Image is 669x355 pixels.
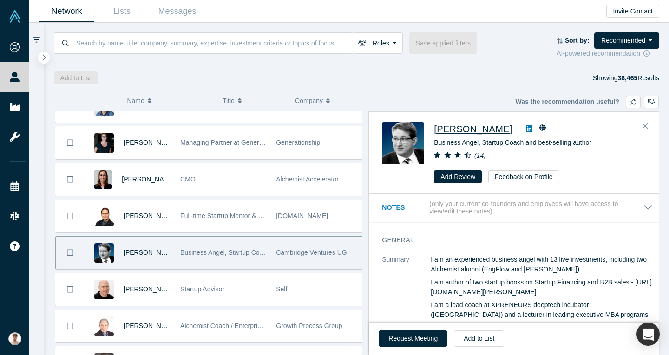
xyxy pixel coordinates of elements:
[127,91,213,110] button: Name
[56,273,85,305] button: Bookmark
[276,212,328,219] span: [DOMAIN_NAME]
[379,330,447,347] button: Request Meeting
[382,203,427,213] h3: Notes
[94,0,150,22] a: Lists
[431,300,653,339] p: I am a lead coach at XPRENEURS deeptech incubator ([GEOGRAPHIC_DATA]) and a lecturer in leading e...
[124,285,177,293] a: [PERSON_NAME]
[8,332,21,345] img: Mahir Karuthone's Account
[94,316,114,336] img: Chuck DeVita's Profile Image
[295,91,323,110] span: Company
[409,32,477,54] button: Save applied filters
[94,170,112,189] img: Devon Crews's Profile Image
[454,330,504,347] button: Add to List
[39,0,94,22] a: Network
[434,124,512,134] a: [PERSON_NAME]
[223,91,285,110] button: Title
[565,37,590,44] strong: Sort by:
[94,207,114,226] img: Samir Ghosh's Profile Image
[180,139,285,146] span: Managing Partner at Generationship
[124,212,177,219] a: [PERSON_NAME]
[617,74,659,82] span: Results
[180,285,224,293] span: Startup Advisor
[150,0,205,22] a: Messages
[54,71,98,84] button: Add to List
[557,49,659,58] div: AI-powered recommendation
[180,322,400,329] span: Alchemist Coach / Enterprise SaaS & Ai Subscription Model Thought Leader
[276,139,320,146] span: Generationship
[431,278,653,297] p: I am author of two startup books on Startup Financing and B2B sales - [URL][DOMAIN_NAME][PERSON_N...
[434,170,482,183] button: Add Review
[180,249,338,256] span: Business Angel, Startup Coach and best-selling author
[276,285,287,293] span: Self
[56,310,85,342] button: Bookmark
[382,122,424,164] img: Martin Giese's Profile Image
[56,163,85,195] button: Bookmark
[56,127,85,159] button: Bookmark
[515,96,659,108] div: Was the recommendation useful?
[124,322,177,329] a: [PERSON_NAME]
[617,74,637,82] strong: 38,465
[276,322,342,329] span: Growth Process Group
[94,133,114,153] img: Rachel Chalmers's Profile Image
[223,91,235,110] span: Title
[127,91,144,110] span: Name
[56,237,85,269] button: Bookmark
[594,32,659,49] button: Recommended
[431,255,653,274] p: I am an experienced business angel with 13 live investments, including two Alchemist alumni (EngF...
[434,139,591,146] span: Business Angel, Startup Coach and best-selling author
[94,280,114,299] img: Adam Frankl's Profile Image
[382,235,640,245] h3: General
[352,32,403,54] button: Roles
[429,200,643,216] p: (only your current co-founders and employees will have access to view/edit these notes)
[638,119,652,134] button: Close
[180,175,196,183] span: CMO
[56,200,85,232] button: Bookmark
[75,32,352,54] input: Search by name, title, company, summary, expertise, investment criteria or topics of focus
[606,5,659,18] button: Invite Contact
[124,139,177,146] a: [PERSON_NAME]
[8,10,21,23] img: Alchemist Vault Logo
[295,91,358,110] button: Company
[382,200,653,216] button: Notes (only your current co-founders and employees will have access to view/edit these notes)
[474,152,486,159] i: ( 14 )
[276,249,347,256] span: Cambridge Ventures UG
[593,71,659,84] div: Showing
[122,175,175,183] a: [PERSON_NAME]
[180,212,277,219] span: Full-time Startup Mentor & Coach
[124,249,177,256] a: [PERSON_NAME]
[94,243,114,263] img: Martin Giese's Profile Image
[488,170,559,183] button: Feedback on Profile
[276,175,339,183] span: Alchemist Accelerator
